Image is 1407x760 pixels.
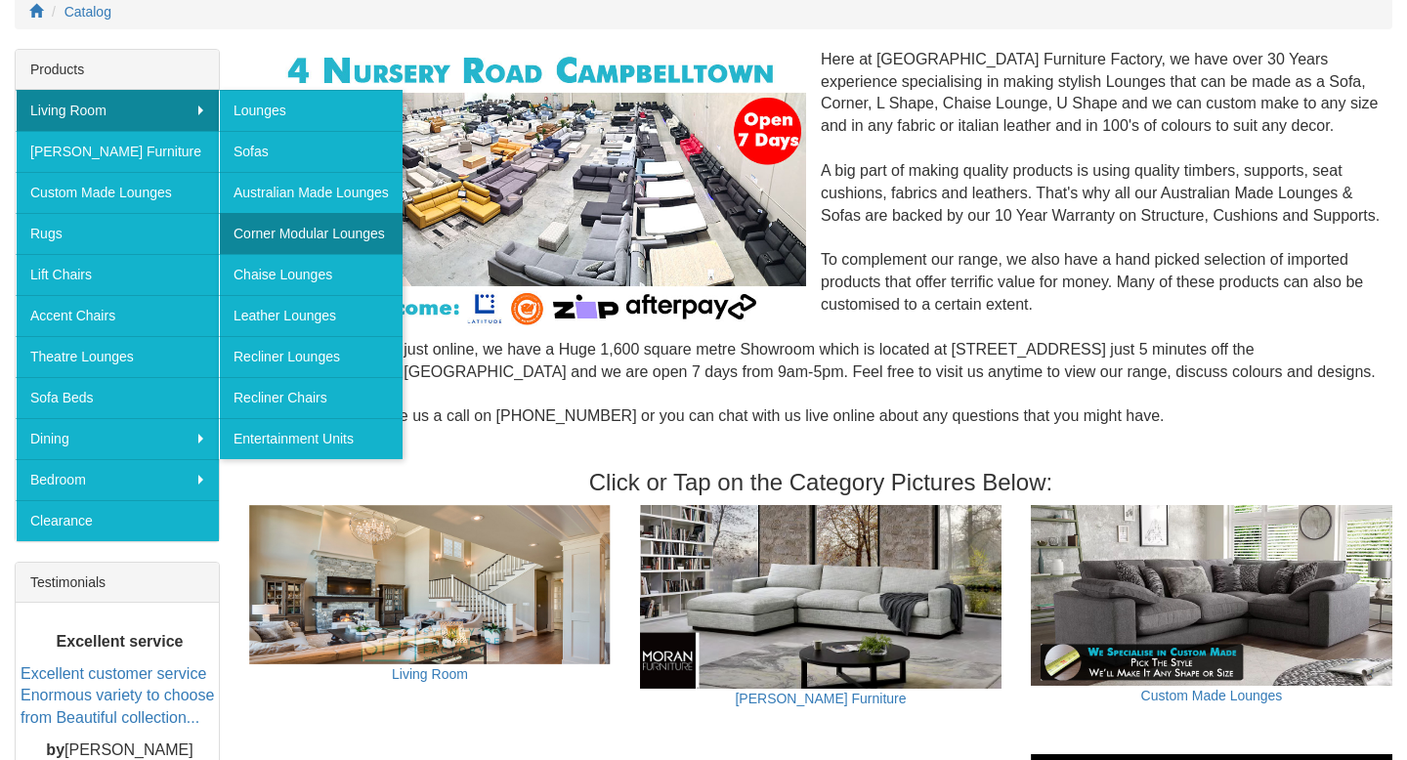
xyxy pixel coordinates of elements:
a: Dining [16,418,219,459]
div: Testimonials [16,563,219,603]
a: Recliner Lounges [219,336,403,377]
a: Living Room [392,666,468,682]
img: Living Room [249,505,611,664]
div: Products [16,50,219,90]
a: Accent Chairs [16,295,219,336]
a: Rugs [16,213,219,254]
a: [PERSON_NAME] Furniture [16,131,219,172]
a: Catalog [64,4,111,20]
a: Chaise Lounges [219,254,403,295]
a: Sofa Beds [16,377,219,418]
img: Custom Made Lounges [1031,505,1392,686]
a: Custom Made Lounges [16,172,219,213]
a: Leather Lounges [219,295,403,336]
a: Clearance [16,500,219,541]
h3: Click or Tap on the Category Pictures Below: [249,470,1392,495]
a: Sofas [219,131,403,172]
img: Moran Furniture [640,505,1002,689]
a: [PERSON_NAME] Furniture [735,691,906,706]
img: Corner Modular Lounges [264,49,806,331]
a: Living Room [16,90,219,131]
a: Entertainment Units [219,418,403,459]
a: Lift Chairs [16,254,219,295]
a: Bedroom [16,459,219,500]
a: Excellent customer service Enormous variety to choose from Beautiful collection... [21,664,214,726]
a: Custom Made Lounges [1141,688,1283,703]
div: Here at [GEOGRAPHIC_DATA] Furniture Factory, we have over 30 Years experience specialising in mak... [249,49,1392,450]
a: Recliner Chairs [219,377,403,418]
a: Australian Made Lounges [219,172,403,213]
b: Excellent service [57,633,184,650]
a: Corner Modular Lounges [219,213,403,254]
a: Lounges [219,90,403,131]
a: Theatre Lounges [16,336,219,377]
b: by [46,741,64,758]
